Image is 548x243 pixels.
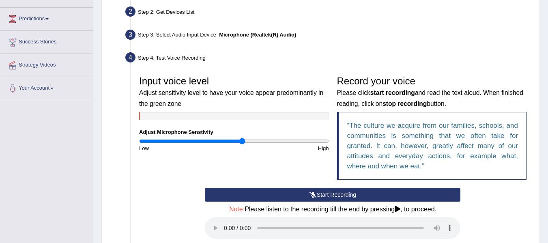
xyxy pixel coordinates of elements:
div: Step 3: Select Audio Input Device [122,27,536,45]
span: – [216,32,296,38]
div: Low [135,144,234,152]
h3: Record your voice [337,76,527,108]
b: stop recording [383,100,427,107]
h4: Please listen to the recording till the end by pressing , to proceed. [205,206,460,213]
div: High [234,144,333,152]
label: Adjust Microphone Senstivity [139,128,213,136]
span: Note: [229,206,245,213]
b: Microphone (Realtek(R) Audio) [219,32,296,38]
small: Please click and read the text aloud. When finished reading, click on button. [337,89,523,107]
div: Step 2: Get Devices List [122,4,536,22]
div: Step 4: Test Voice Recording [122,50,536,68]
small: Adjust sensitivity level to have your voice appear predominantly in the green zone [139,89,323,107]
h3: Input voice level [139,76,329,108]
b: start recording [370,89,415,96]
a: Your Account [0,77,93,97]
a: Strategy Videos [0,54,93,74]
button: Start Recording [205,188,460,202]
q: The culture we acquire from our families, schools, and communities is something that we often tak... [347,122,518,170]
a: Success Stories [0,31,93,51]
a: Predictions [0,8,93,28]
